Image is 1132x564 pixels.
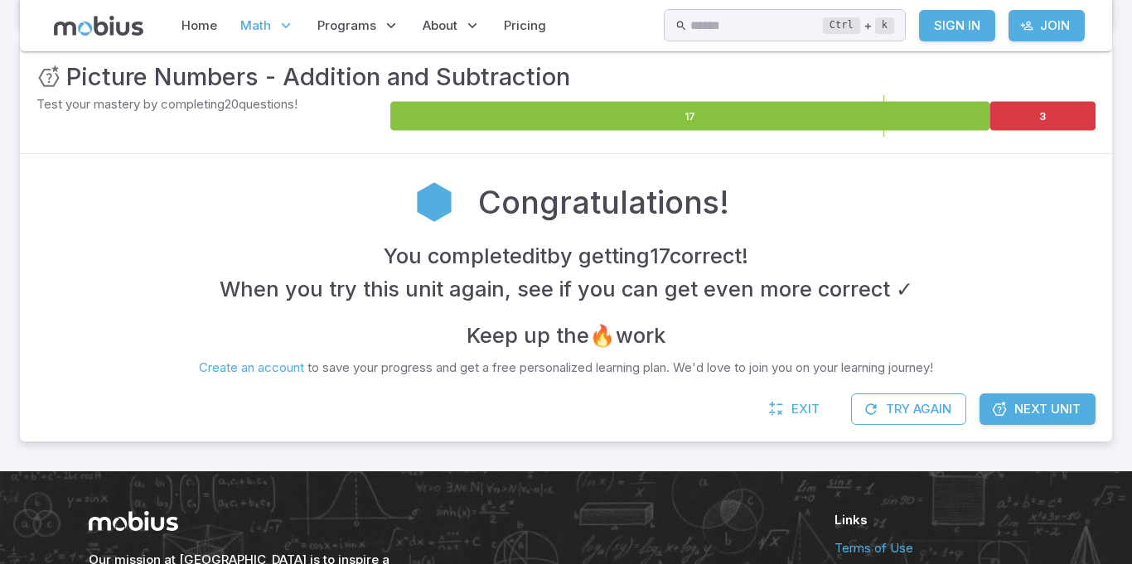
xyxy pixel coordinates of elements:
[1009,10,1085,41] a: Join
[1014,400,1081,418] span: Next Unit
[220,272,913,306] h4: When you try this unit again, see if you can get even more correct ✓
[66,59,570,95] h3: Picture Numbers - Addition and Subtraction
[317,17,376,35] span: Programs
[467,319,665,352] h4: Keep up the 🔥 work
[834,539,1043,557] a: Terms of Use
[834,511,1043,529] h6: Links
[199,359,304,375] a: Create an account
[823,17,860,34] kbd: Ctrl
[423,17,457,35] span: About
[199,359,933,377] p: to save your progress and get a free personalized learning plan. We'd love to join you on your le...
[791,400,820,418] span: Exit
[384,239,748,272] h4: You completed it by getting 17 correct !
[36,95,387,113] p: Test your mastery by completing 20 questions!
[177,7,222,45] a: Home
[823,16,894,36] div: +
[875,17,894,34] kbd: k
[240,17,271,35] span: Math
[919,10,995,41] a: Sign In
[980,393,1096,425] a: Next Unit
[499,7,551,45] a: Pricing
[760,393,831,425] a: Exit
[478,179,729,225] h2: Congratulations!
[851,393,966,425] button: Try Again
